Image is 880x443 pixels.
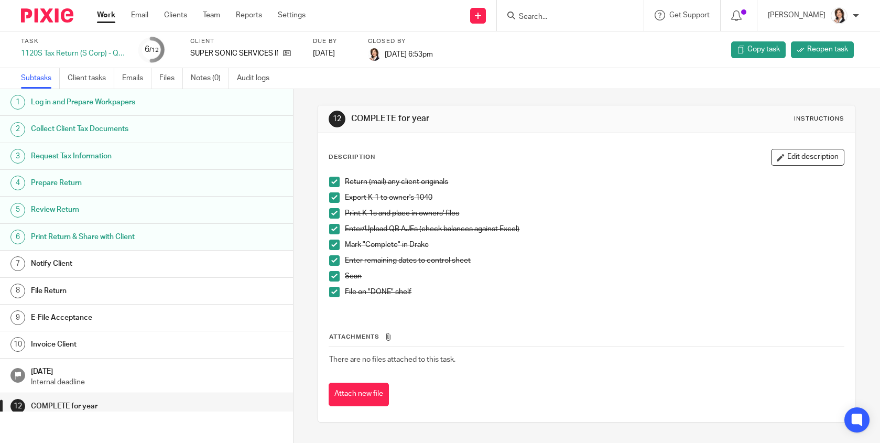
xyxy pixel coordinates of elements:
img: BW%20Website%203%20-%20square.jpg [368,48,381,61]
h1: Notify Client [31,256,199,272]
label: Client [190,37,300,46]
p: Export K-1 to owner's 1040 [345,192,844,203]
a: Reopen task [791,41,854,58]
a: Subtasks [21,68,60,89]
div: 12 [329,111,345,127]
div: 4 [10,176,25,190]
a: Reports [236,10,262,20]
img: Pixie [21,8,73,23]
h1: Collect Client Tax Documents [31,121,199,137]
span: Attachments [329,334,379,340]
a: Notes (0) [191,68,229,89]
h1: Prepare Return [31,175,199,191]
a: Settings [278,10,306,20]
div: 2 [10,122,25,137]
div: 9 [10,310,25,325]
a: Email [131,10,148,20]
div: 6 [10,230,25,244]
p: Enter/Upload QB AJEs (check balances against Excel) [345,224,844,234]
p: Scan [345,271,844,282]
p: Internal deadline [31,377,283,387]
p: File on "DONE" shelf [345,287,844,297]
div: [DATE] [313,48,355,59]
a: Audit logs [237,68,277,89]
label: Task [21,37,126,46]
h1: COMPLETE for year [31,398,199,414]
small: /12 [149,47,159,53]
label: Due by [313,37,355,46]
h1: File Return [31,283,199,299]
span: Get Support [669,12,710,19]
div: Instructions [794,115,844,123]
a: Team [203,10,220,20]
h1: [DATE] [31,364,283,377]
div: 7 [10,256,25,271]
div: 8 [10,284,25,298]
a: Emails [122,68,151,89]
a: Copy task [731,41,786,58]
img: BW%20Website%203%20-%20square.jpg [831,7,848,24]
p: Return (mail) any client originals [345,177,844,187]
p: Enter remaining dates to control sheet [345,255,844,266]
a: Files [159,68,183,89]
a: Client tasks [68,68,114,89]
h1: Log in and Prepare Workpapers [31,94,199,110]
a: Clients [164,10,187,20]
h1: Request Tax Information [31,148,199,164]
button: Attach new file [329,383,389,406]
div: 6 [145,44,159,56]
div: 10 [10,337,25,352]
h1: Review Return [31,202,199,218]
div: 12 [10,399,25,414]
button: Edit description [771,149,844,166]
h1: Print Return & Share with Client [31,229,199,245]
div: 1 [10,95,25,110]
div: 3 [10,149,25,164]
p: Mark "Complete" in Drake [345,240,844,250]
div: 5 [10,203,25,218]
h1: COMPLETE for year [351,113,609,124]
h1: Invoice Client [31,337,199,352]
h1: E-File Acceptance [31,310,199,326]
label: Closed by [368,37,433,46]
div: 1120S Tax Return (S Corp) - QBO [21,48,126,59]
span: Reopen task [807,44,848,55]
p: Print K-1s and place in owners' files [345,208,844,219]
span: Copy task [747,44,780,55]
a: Work [97,10,115,20]
p: Description [329,153,375,161]
p: [PERSON_NAME] [768,10,825,20]
input: Search [518,13,612,22]
span: There are no files attached to this task. [329,356,455,363]
p: SUPER SONIC SERVICES INC [190,48,278,59]
span: [DATE] 6:53pm [385,50,433,58]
